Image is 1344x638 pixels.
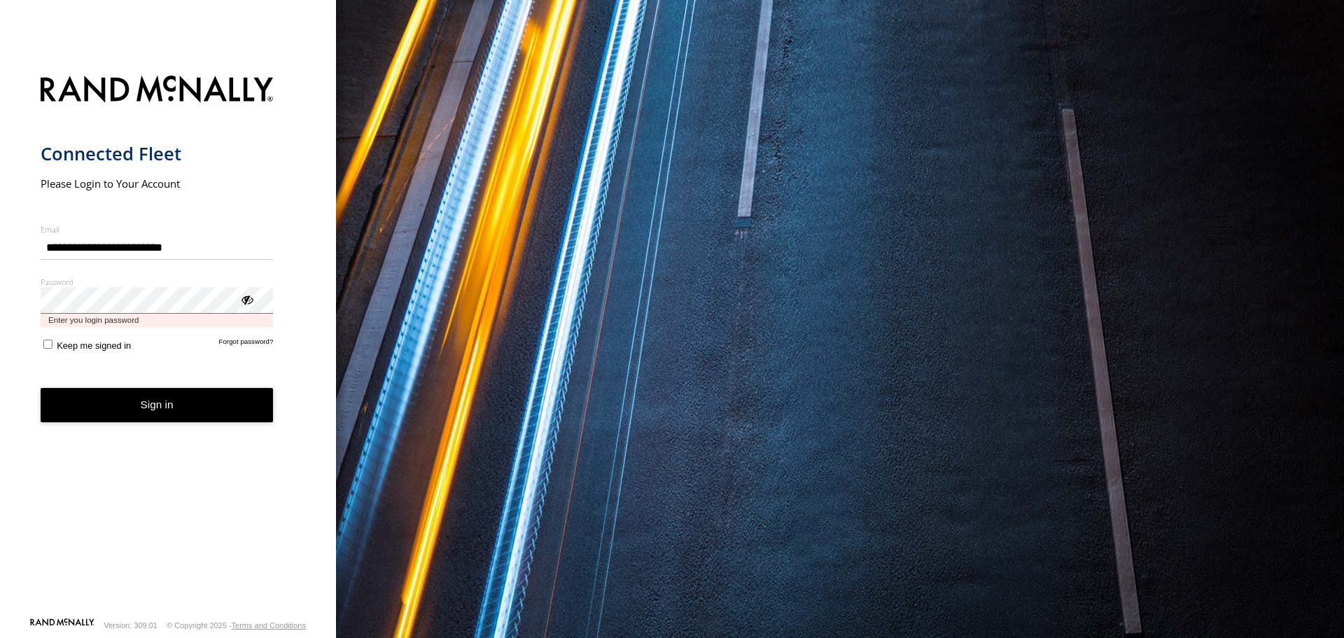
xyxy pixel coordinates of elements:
label: Password [41,277,274,287]
h1: Connected Fleet [41,142,274,165]
label: Email [41,224,274,235]
span: Enter you login password [41,314,274,327]
a: Terms and Conditions [232,621,306,630]
div: © Copyright 2025 - [167,621,306,630]
h2: Please Login to Your Account [41,176,274,190]
span: Keep me signed in [57,340,131,351]
div: ViewPassword [239,292,253,306]
input: Keep me signed in [43,340,52,349]
div: Version: 309.01 [104,621,157,630]
button: Sign in [41,388,274,422]
form: main [41,67,296,617]
a: Visit our Website [30,618,94,632]
a: Forgot password? [219,338,274,351]
img: Rand McNally [41,73,274,109]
